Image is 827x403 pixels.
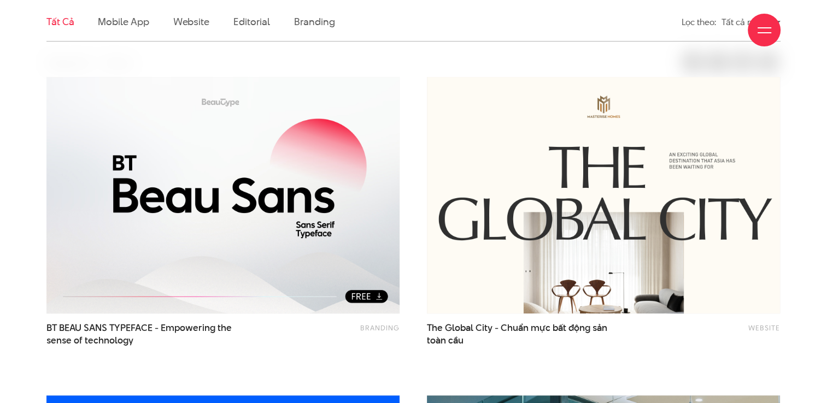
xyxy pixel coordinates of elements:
img: website bất động sản The Global City - Chuẩn mực bất động sản toàn cầu [427,77,780,313]
a: BT BEAU SANS TYPEFACE - Empowering thesense of technology [46,322,241,347]
span: The Global City - Chuẩn mực bất động sản [427,322,621,347]
a: Website [748,323,780,333]
a: Branding [360,323,400,333]
a: The Global City - Chuẩn mực bất động sảntoàn cầu [427,322,621,347]
img: bt_beau_sans [46,77,400,313]
span: BT BEAU SANS TYPEFACE - Empowering the [46,322,241,347]
span: toàn cầu [427,334,464,347]
span: sense of technology [46,334,133,347]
